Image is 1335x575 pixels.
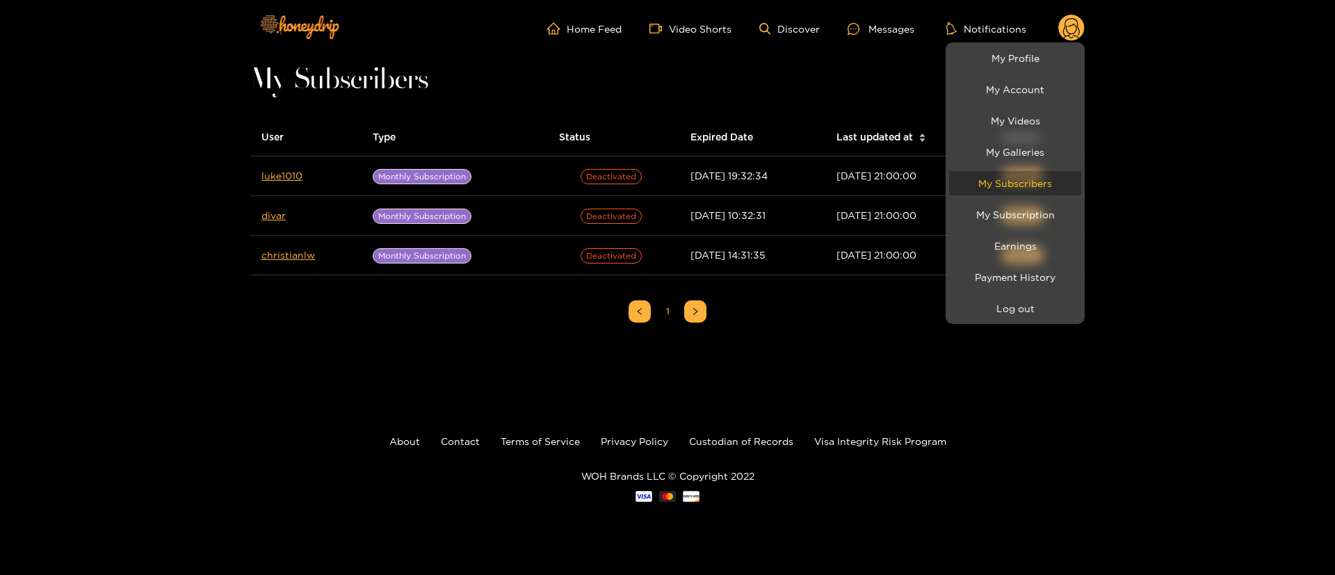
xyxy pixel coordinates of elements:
[949,202,1081,227] a: My Subscription
[949,265,1081,289] a: Payment History
[949,77,1081,102] a: My Account
[949,108,1081,133] a: My Videos
[949,140,1081,164] a: My Galleries
[949,46,1081,70] a: My Profile
[949,296,1081,321] button: Log out
[949,171,1081,195] a: My Subscribers
[949,234,1081,258] a: Earnings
